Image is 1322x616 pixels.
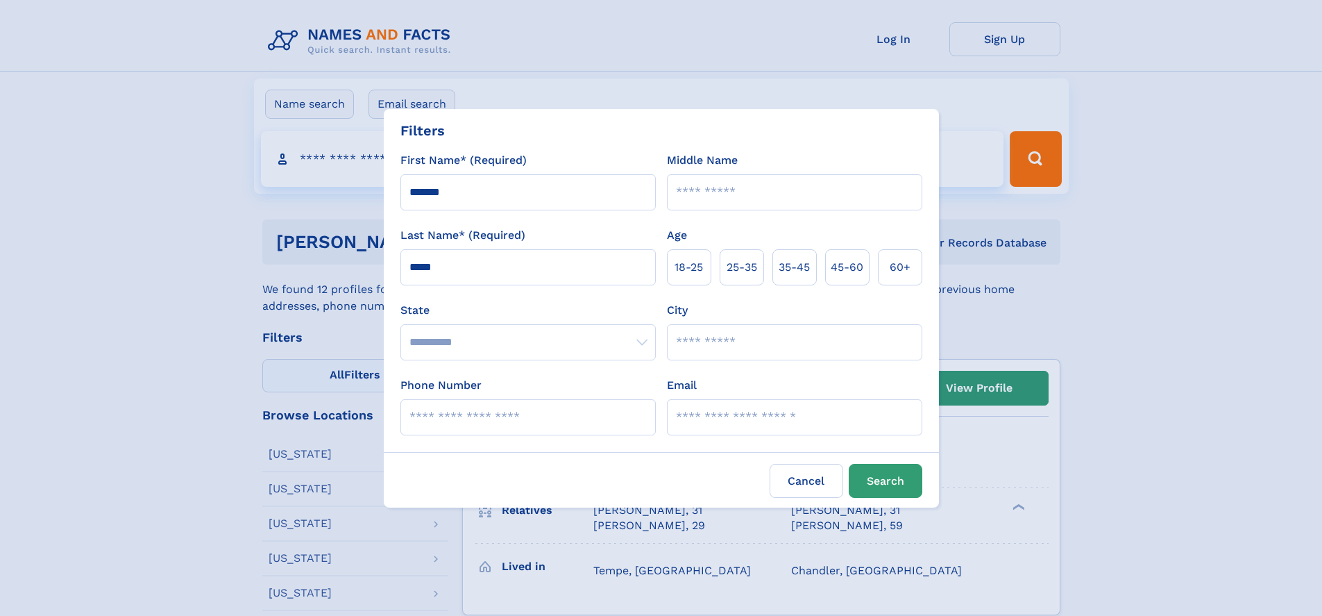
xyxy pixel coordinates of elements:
label: First Name* (Required) [400,152,527,169]
span: 18‑25 [675,259,703,276]
span: 60+ [890,259,910,276]
span: 35‑45 [779,259,810,276]
label: Age [667,227,687,244]
span: 45‑60 [831,259,863,276]
label: Middle Name [667,152,738,169]
button: Search [849,464,922,498]
label: Cancel [770,464,843,498]
div: Filters [400,120,445,141]
label: Email [667,377,697,394]
label: Phone Number [400,377,482,394]
span: 25‑35 [727,259,757,276]
label: Last Name* (Required) [400,227,525,244]
label: State [400,302,656,319]
label: City [667,302,688,319]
